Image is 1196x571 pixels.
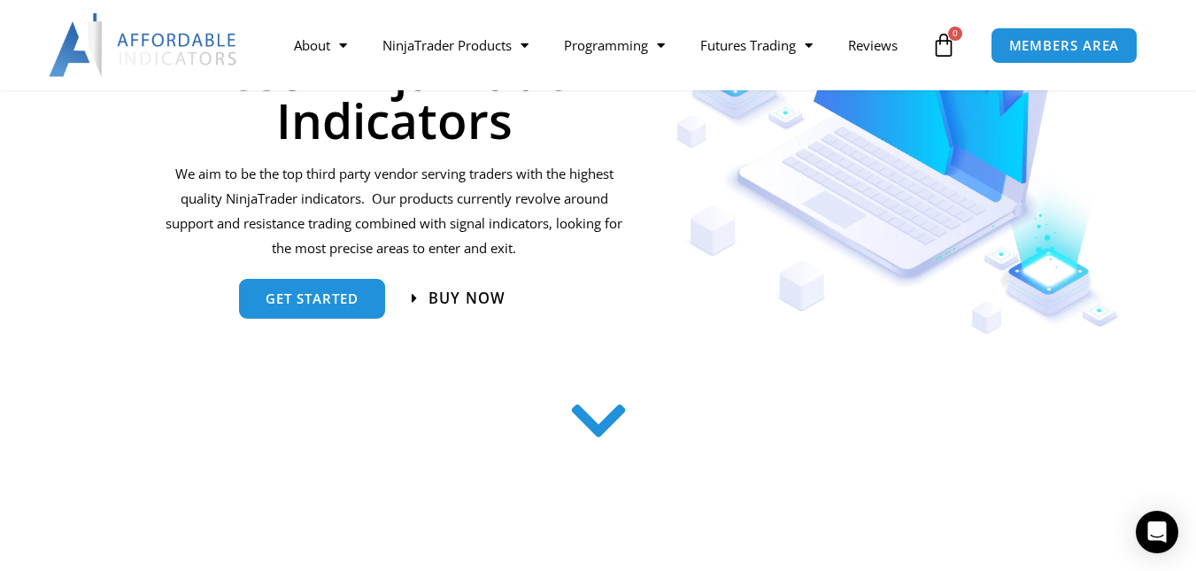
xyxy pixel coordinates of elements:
[830,25,915,66] a: Reviews
[276,25,365,66] a: About
[413,291,506,306] a: Buy now
[948,27,962,41] span: 0
[49,13,239,77] img: LogoAI | Affordable Indicators – NinjaTrader
[1009,39,1120,52] span: MEMBERS AREA
[905,19,983,71] a: 0
[428,291,505,306] span: Buy now
[546,25,683,66] a: Programming
[365,25,546,66] a: NinjaTrader Products
[164,47,625,144] h1: Best NinjaTrader Indicators
[276,25,927,66] nav: Menu
[1136,511,1178,553] div: Open Intercom Messenger
[239,279,385,319] a: get started
[991,27,1138,64] a: MEMBERS AREA
[266,292,359,305] span: get started
[164,162,625,260] p: We aim to be the top third party vendor serving traders with the highest quality NinjaTrader indi...
[683,25,830,66] a: Futures Trading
